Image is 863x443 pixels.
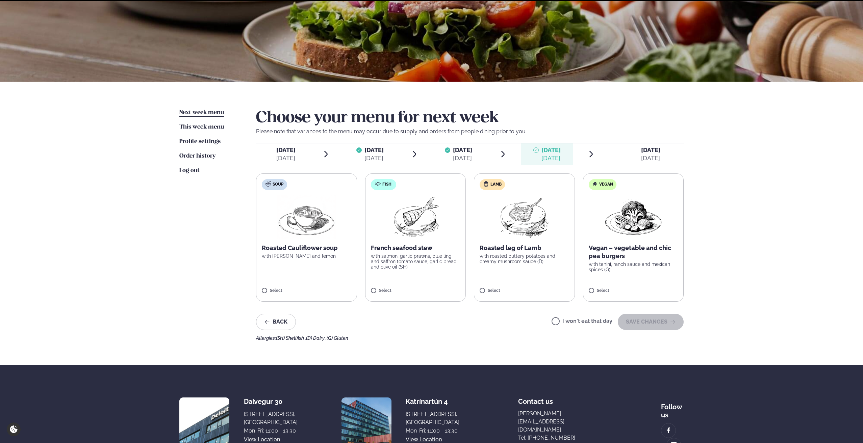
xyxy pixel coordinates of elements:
div: [STREET_ADDRESS], [GEOGRAPHIC_DATA] [244,410,298,426]
span: [DATE] [364,146,384,154]
img: Soup.png [277,195,336,239]
span: (G) Gluten [327,335,348,341]
span: This week menu [179,124,224,130]
span: Soup [273,182,283,187]
div: [DATE] [364,154,384,162]
p: Please note that variances to the menu may occur due to supply and orders from people dining prio... [256,128,684,136]
button: SAVE CHANGES [618,314,684,330]
span: Log out [179,168,200,173]
a: Next week menu [179,109,224,117]
div: [DATE] [641,154,660,162]
h2: Choose your menu for next week [256,109,684,128]
span: (SH) Shellfish , [276,335,306,341]
span: Fish [382,182,391,187]
span: Vegan [599,182,613,187]
span: Next week menu [179,110,224,115]
p: with tahini, ranch sauce and mexican spices (G) [589,261,678,272]
a: image alt [661,423,676,438]
p: with salmon, garlic prawns, blue ling and saffron tomato sauce, garlic bread and olive oil (SH) [371,253,460,270]
img: Lamb-Meat.png [494,195,554,239]
div: [STREET_ADDRESS], [GEOGRAPHIC_DATA] [406,410,459,426]
a: Cookie settings [7,422,21,436]
div: [DATE] [276,154,296,162]
a: This week menu [179,123,224,131]
p: with roasted buttery potatoes and creamy mushroom sauce (D) [480,253,569,264]
div: Mon-Fri: 11:00 - 13:30 [406,427,459,435]
img: fish.svg [375,181,381,187]
img: Vegan.png [604,195,663,239]
div: Dalvegur 30 [244,397,298,406]
div: Allergies: [256,335,684,341]
p: with [PERSON_NAME] and lemon [262,253,351,259]
img: Lamb.svg [483,181,489,187]
img: Vegan.svg [592,181,598,187]
button: Back [256,314,296,330]
img: Fish.png [385,195,445,239]
img: soup.svg [265,181,271,187]
div: Follow us [661,397,684,419]
span: [DATE] [276,146,296,154]
span: Profile settings [179,139,221,144]
div: Katrínartún 4 [406,397,459,406]
a: Profile settings [179,138,221,146]
a: [PERSON_NAME][EMAIL_ADDRESS][DOMAIN_NAME] [518,410,603,434]
span: Lamb [490,182,502,187]
span: [DATE] [453,146,472,154]
p: Roasted Cauliflower soup [262,244,351,252]
a: Tel: [PHONE_NUMBER] [518,434,603,442]
span: Contact us [518,392,553,406]
div: [DATE] [541,154,561,162]
p: Vegan – vegetable and chic pea burgers [589,244,678,260]
img: image alt [665,427,672,435]
span: Order history [179,153,215,159]
p: French seafood stew [371,244,460,252]
span: (D) Dairy , [306,335,327,341]
a: Order history [179,152,215,160]
span: [DATE] [541,146,561,154]
div: Mon-Fri: 11:00 - 13:30 [244,427,298,435]
a: Log out [179,167,200,175]
p: Roasted leg of Lamb [480,244,569,252]
div: [DATE] [453,154,472,162]
span: [DATE] [641,146,660,154]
